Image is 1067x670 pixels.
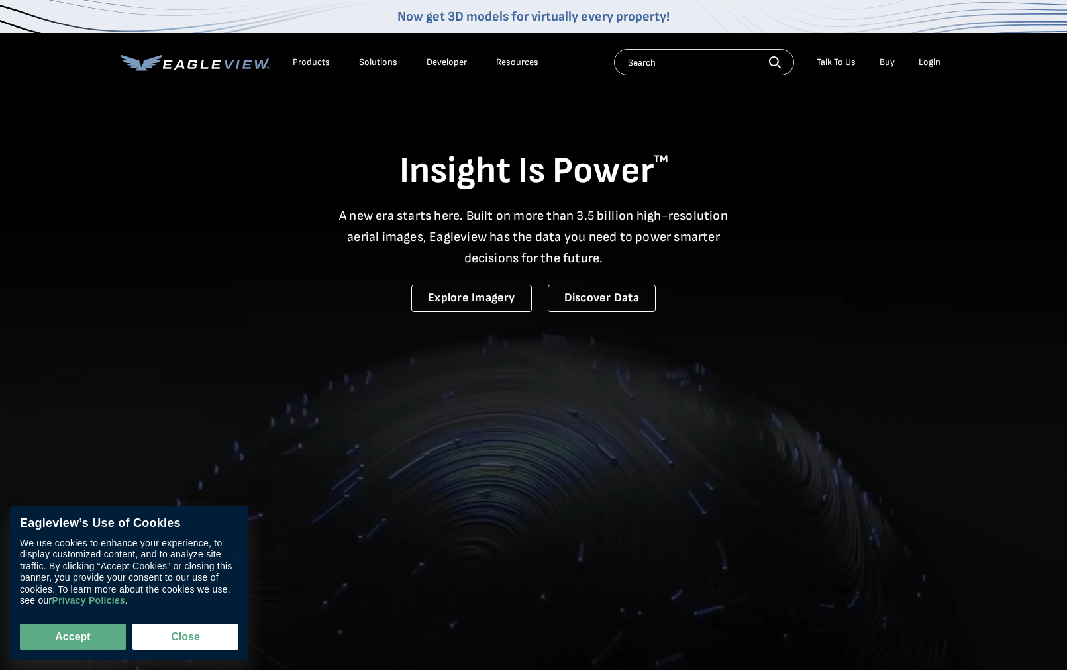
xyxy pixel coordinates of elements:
a: Buy [880,56,895,68]
div: We use cookies to enhance your experience, to display customized content, and to analyze site tra... [20,538,238,607]
sup: TM [654,153,668,166]
div: Solutions [359,56,397,68]
h1: Insight Is Power [121,148,947,195]
div: Eagleview’s Use of Cookies [20,516,238,531]
div: Talk To Us [817,56,856,68]
a: Now get 3D models for virtually every property! [397,9,670,24]
a: Privacy Policies [52,596,125,607]
a: Developer [427,56,467,68]
a: Explore Imagery [411,285,532,312]
input: Search [614,49,794,75]
button: Accept [20,624,126,650]
a: Discover Data [548,285,656,312]
div: Resources [496,56,538,68]
div: Login [919,56,940,68]
button: Close [132,624,238,650]
p: A new era starts here. Built on more than 3.5 billion high-resolution aerial images, Eagleview ha... [331,205,737,269]
div: Products [293,56,330,68]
